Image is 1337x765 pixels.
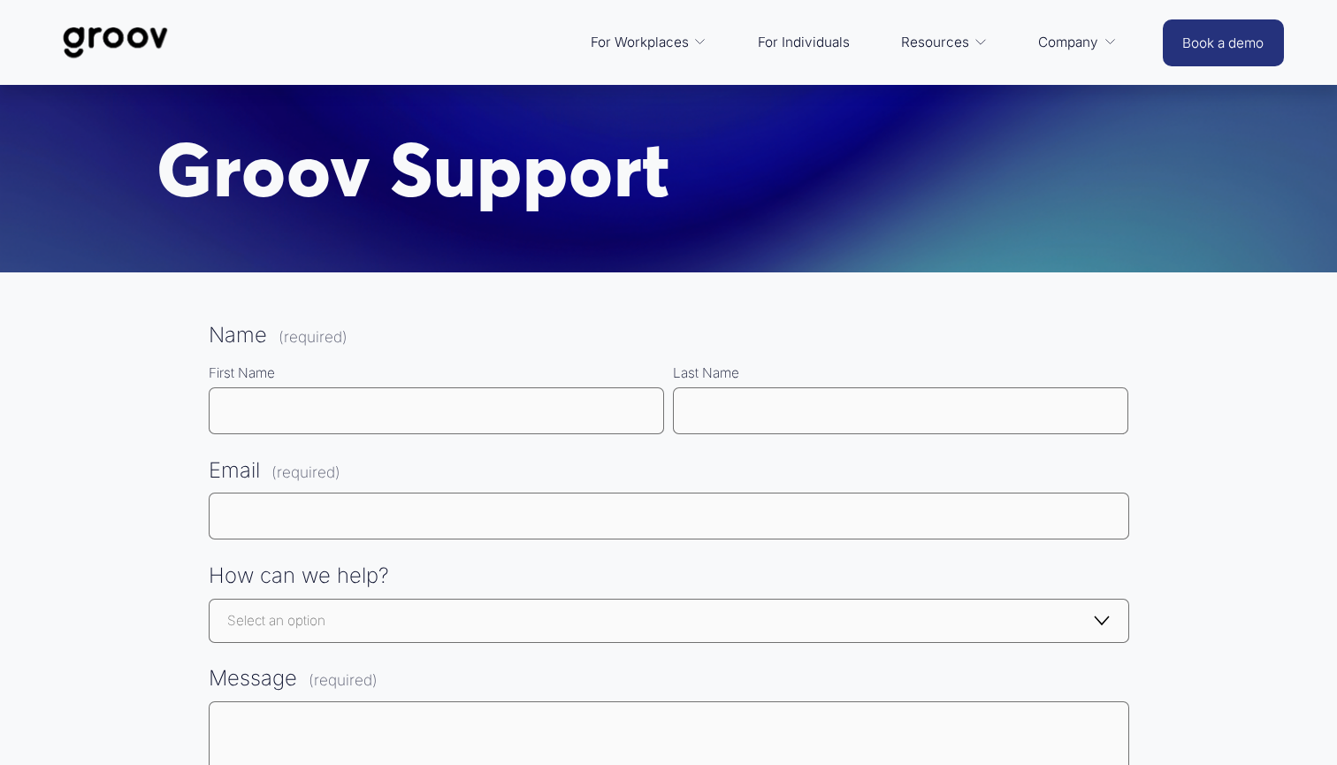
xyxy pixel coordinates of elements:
[209,557,389,595] span: How can we help?
[892,21,997,64] a: folder dropdown
[209,599,1129,643] select: How can we help?
[209,317,267,355] span: Name
[209,660,297,698] span: Message
[1163,19,1283,66] a: Book a demo
[209,361,664,387] div: First Name
[209,452,260,490] span: Email
[53,13,178,72] img: Groov | Workplace Science Platform | Unlock Performance | Drive Results
[309,667,378,694] span: (required)
[279,330,348,345] span: (required)
[591,30,689,55] span: For Workplaces
[157,123,671,216] strong: Groov Support
[271,459,340,486] span: (required)
[1038,30,1098,55] span: Company
[1029,21,1126,64] a: folder dropdown
[582,21,716,64] a: folder dropdown
[673,361,1128,387] div: Last Name
[901,30,969,55] span: Resources
[749,21,859,64] a: For Individuals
